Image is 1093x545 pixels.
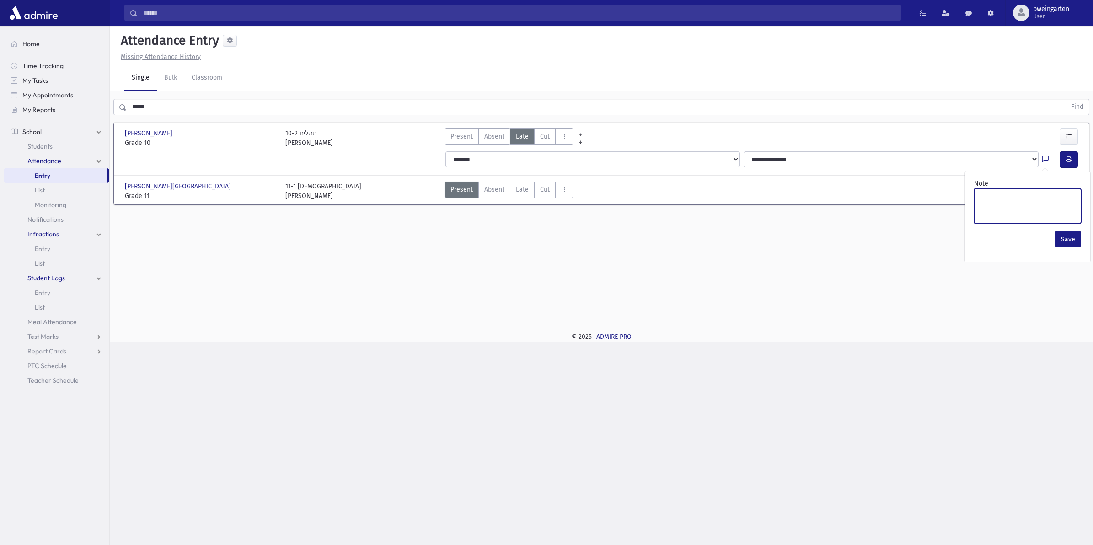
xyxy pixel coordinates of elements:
[22,106,55,114] span: My Reports
[4,227,109,241] a: Infractions
[4,73,109,88] a: My Tasks
[4,300,109,315] a: List
[4,373,109,388] a: Teacher Schedule
[22,76,48,85] span: My Tasks
[4,285,109,300] a: Entry
[117,33,219,48] h5: Attendance Entry
[27,157,61,165] span: Attendance
[7,4,60,22] img: AdmirePro
[4,37,109,51] a: Home
[4,198,109,212] a: Monitoring
[974,179,988,188] label: Note
[22,40,40,48] span: Home
[35,171,50,180] span: Entry
[445,182,573,201] div: AttTypes
[35,245,50,253] span: Entry
[27,362,67,370] span: PTC Schedule
[445,128,573,148] div: AttTypes
[125,128,174,138] span: [PERSON_NAME]
[35,201,66,209] span: Monitoring
[484,132,504,141] span: Absent
[450,132,473,141] span: Present
[4,88,109,102] a: My Appointments
[516,185,529,194] span: Late
[4,256,109,271] a: List
[22,62,64,70] span: Time Tracking
[124,332,1078,342] div: © 2025 -
[125,191,276,201] span: Grade 11
[4,271,109,285] a: Student Logs
[285,182,361,201] div: 11-1 [DEMOGRAPHIC_DATA] [PERSON_NAME]
[22,91,73,99] span: My Appointments
[540,132,550,141] span: Cut
[35,289,50,297] span: Entry
[484,185,504,194] span: Absent
[27,142,53,150] span: Students
[157,65,184,91] a: Bulk
[4,315,109,329] a: Meal Attendance
[35,186,45,194] span: List
[35,259,45,267] span: List
[4,183,109,198] a: List
[184,65,230,91] a: Classroom
[450,185,473,194] span: Present
[4,241,109,256] a: Entry
[138,5,900,21] input: Search
[1055,231,1081,247] button: Save
[516,132,529,141] span: Late
[121,53,201,61] u: Missing Attendance History
[596,333,632,341] a: ADMIRE PRO
[117,53,201,61] a: Missing Attendance History
[4,212,109,227] a: Notifications
[27,215,64,224] span: Notifications
[27,332,59,341] span: Test Marks
[27,274,65,282] span: Student Logs
[27,347,66,355] span: Report Cards
[285,128,333,148] div: 10-2 תהלים [PERSON_NAME]
[1033,13,1069,20] span: User
[4,344,109,358] a: Report Cards
[4,358,109,373] a: PTC Schedule
[4,154,109,168] a: Attendance
[125,138,276,148] span: Grade 10
[4,59,109,73] a: Time Tracking
[4,329,109,344] a: Test Marks
[1066,99,1089,115] button: Find
[1033,5,1069,13] span: pweingarten
[22,128,42,136] span: School
[4,168,107,183] a: Entry
[124,65,157,91] a: Single
[27,376,79,385] span: Teacher Schedule
[125,182,233,191] span: [PERSON_NAME][GEOGRAPHIC_DATA]
[4,124,109,139] a: School
[27,318,77,326] span: Meal Attendance
[540,185,550,194] span: Cut
[35,303,45,311] span: List
[4,139,109,154] a: Students
[4,102,109,117] a: My Reports
[27,230,59,238] span: Infractions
